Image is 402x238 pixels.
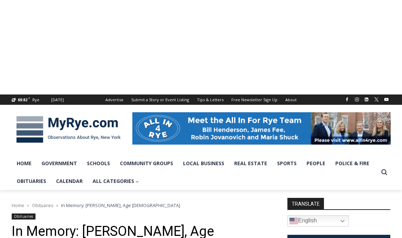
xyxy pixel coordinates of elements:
nav: Breadcrumbs [12,202,269,209]
nav: Primary Navigation [12,155,378,190]
a: Obituaries [12,172,51,190]
a: Community Groups [115,155,178,172]
span: > [27,203,29,208]
span: F [28,96,30,100]
a: Home [12,155,37,172]
span: All Categories [93,177,139,185]
a: Obituaries [12,213,35,220]
a: Calendar [51,172,88,190]
div: [DATE] [51,97,64,103]
img: MyRye.com [12,111,125,148]
a: YouTube [382,95,391,104]
nav: Secondary Navigation [101,94,301,105]
a: People [302,155,330,172]
a: English [287,215,349,227]
img: en [290,217,298,225]
a: Sports [272,155,302,172]
a: Local Business [178,155,229,172]
a: Schools [82,155,115,172]
img: All in for Rye [132,112,391,144]
a: Submit a Story or Event Listing [127,94,193,105]
a: Advertise [101,94,127,105]
a: Instagram [353,95,361,104]
a: Real Estate [229,155,272,172]
a: About [281,94,301,105]
a: Linkedin [362,95,371,104]
span: > [56,203,58,208]
a: Free Newsletter Sign Up [227,94,281,105]
button: View Search Form [378,166,391,179]
a: X [372,95,381,104]
a: Obituaries [32,202,53,209]
a: Government [37,155,82,172]
strong: TRANSLATE [287,198,324,209]
span: 69.82 [18,97,27,102]
div: Rye [32,97,39,103]
a: Police & Fire [330,155,374,172]
span: In Memory: [PERSON_NAME], Age [DEMOGRAPHIC_DATA] [61,202,180,209]
a: Tips & Letters [193,94,227,105]
a: Facebook [343,95,351,104]
a: All Categories [88,172,144,190]
a: Home [12,202,24,209]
